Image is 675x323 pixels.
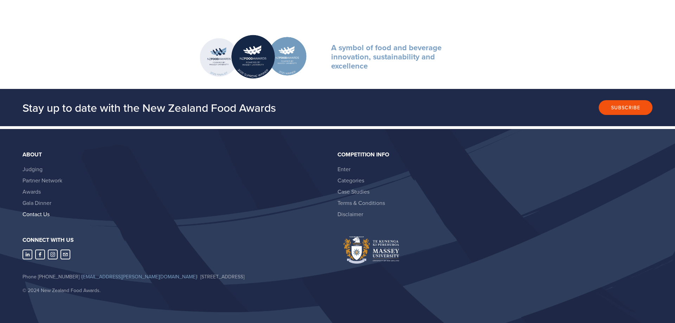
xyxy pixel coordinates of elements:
[35,250,45,259] a: Abbie Harris
[337,188,369,195] a: Case Studies
[337,210,363,218] a: Disclaimer
[82,273,197,280] a: [EMAIL_ADDRESS][PERSON_NAME][DOMAIN_NAME]
[331,42,444,72] strong: A symbol of food and beverage innovation, sustainability and excellence
[599,100,652,115] button: Subscribe
[337,199,385,207] a: Terms & Conditions
[60,250,70,259] a: nzfoodawards@massey.ac.nz
[337,165,351,173] a: Enter
[22,250,32,259] a: LinkedIn
[22,101,438,115] h2: Stay up to date with the New Zealand Food Awards
[48,250,58,259] a: Instagram
[22,188,41,195] a: Awards
[22,237,332,244] h3: Connect with us
[22,176,62,184] a: Partner Network
[22,151,332,158] div: About
[22,165,43,173] a: Judging
[337,151,647,158] div: Competition Info
[22,199,51,207] a: Gala Dinner
[337,176,364,184] a: Categories
[22,286,332,295] p: © 2024 New Zealand Food Awards.
[22,272,332,281] p: Phone [PHONE_NUMBER] | | [STREET_ADDRESS]
[22,210,50,218] a: Contact Us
